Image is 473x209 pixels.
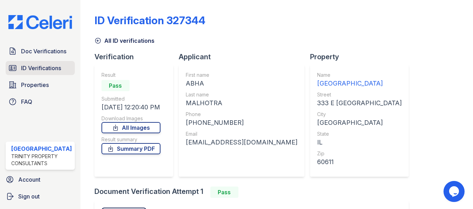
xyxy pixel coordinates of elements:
[101,136,160,143] div: Result summary
[94,187,414,198] div: Document Verification Attempt 1
[444,181,466,202] iframe: chat widget
[186,72,297,79] div: First name
[186,130,297,137] div: Email
[101,115,160,122] div: Download Images
[310,52,414,62] div: Property
[317,72,402,79] div: Name
[3,189,78,203] a: Sign out
[21,47,66,55] span: Doc Verifications
[94,52,179,62] div: Verification
[317,118,402,128] div: [GEOGRAPHIC_DATA]
[186,137,297,147] div: [EMAIL_ADDRESS][DOMAIN_NAME]
[94,36,155,45] a: All ID verifications
[179,52,310,62] div: Applicant
[317,130,402,137] div: State
[101,122,160,133] a: All Images
[18,192,40,201] span: Sign out
[186,111,297,118] div: Phone
[21,81,49,89] span: Properties
[11,144,72,153] div: [GEOGRAPHIC_DATA]
[317,137,402,147] div: IL
[210,187,238,198] div: Pass
[6,78,75,92] a: Properties
[21,97,32,106] span: FAQ
[317,111,402,118] div: City
[186,91,297,98] div: Last name
[6,44,75,58] a: Doc Verifications
[6,61,75,75] a: ID Verifications
[317,72,402,88] a: Name [GEOGRAPHIC_DATA]
[101,80,130,91] div: Pass
[3,173,78,187] a: Account
[186,79,297,88] div: ABHA
[317,79,402,88] div: [GEOGRAPHIC_DATA]
[11,153,72,167] div: Trinity Property Consultants
[101,102,160,112] div: [DATE] 12:20:40 PM
[6,95,75,109] a: FAQ
[317,98,402,108] div: 333 E [GEOGRAPHIC_DATA]
[18,175,40,184] span: Account
[101,143,160,154] a: Summary PDF
[101,72,160,79] div: Result
[317,150,402,157] div: Zip
[3,15,78,29] img: CE_Logo_Blue-a8612792a0a2168367f1c8372b55b34899dd931a85d93a1a3d3e32e68fde9ad4.png
[101,95,160,102] div: Submitted
[317,157,402,167] div: 60611
[186,118,297,128] div: [PHONE_NUMBER]
[186,98,297,108] div: MALHOTRA
[21,64,61,72] span: ID Verifications
[94,14,205,27] div: ID Verification 327344
[317,91,402,98] div: Street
